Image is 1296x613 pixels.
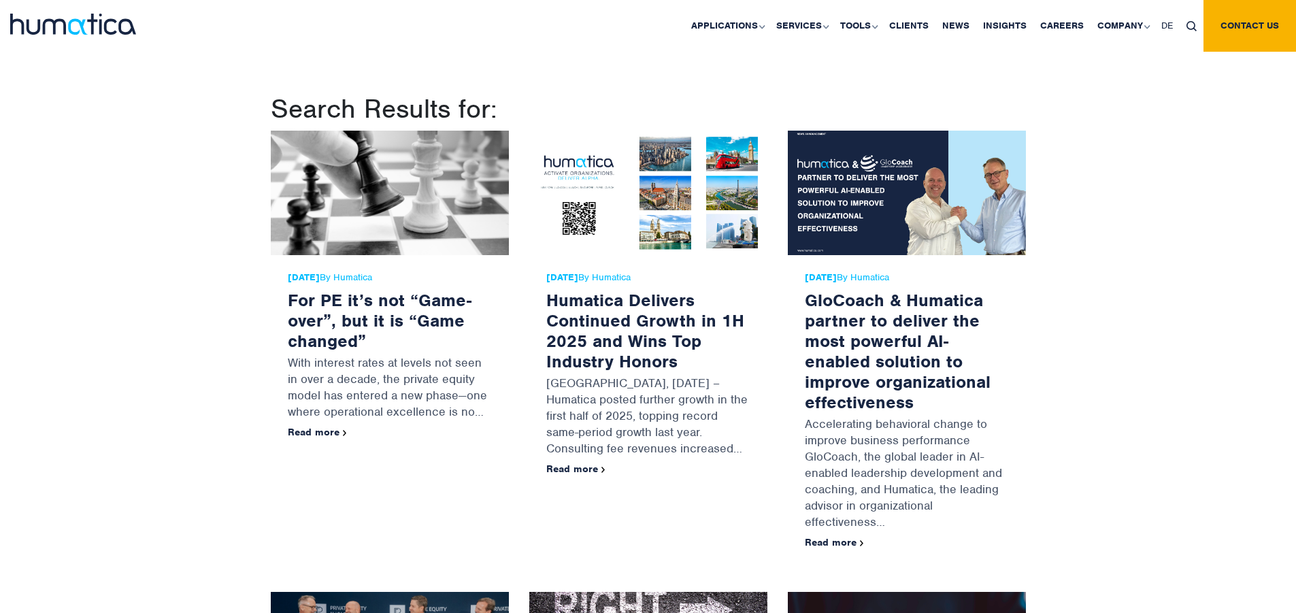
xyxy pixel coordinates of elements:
[546,463,605,475] a: Read more
[546,271,578,283] strong: [DATE]
[805,289,991,413] a: GloCoach & Humatica partner to deliver the most powerful AI-enabled solution to improve organizat...
[529,131,767,255] img: Humatica Delivers Continued Growth in 1H 2025 and Wins Top Industry Honors
[271,131,509,255] img: For PE it’s not “Game-over”, but it is “Game changed”
[860,540,864,546] img: arrowicon
[288,351,492,427] p: With interest rates at levels not seen in over a decade, the private equity model has entered a n...
[10,14,136,35] img: logo
[1161,20,1173,31] span: DE
[805,272,1009,283] span: By Humatica
[343,430,347,436] img: arrowicon
[805,412,1009,537] p: Accelerating behavioral change to improve business performance GloCoach, the global leader in AI-...
[1186,21,1197,31] img: search_icon
[288,271,320,283] strong: [DATE]
[805,271,837,283] strong: [DATE]
[805,536,864,548] a: Read more
[601,467,605,473] img: arrowicon
[546,289,744,372] a: Humatica Delivers Continued Growth in 1H 2025 and Wins Top Industry Honors
[288,272,492,283] span: By Humatica
[788,131,1026,255] img: GloCoach & Humatica partner to deliver the most powerful AI-enabled solution to improve organizat...
[546,371,750,463] p: [GEOGRAPHIC_DATA], [DATE] – Humatica posted further growth in the first half of 2025, topping rec...
[288,289,471,352] a: For PE it’s not “Game-over”, but it is “Game changed”
[271,93,1026,125] h1: Search Results for:
[546,272,750,283] span: By Humatica
[288,426,347,438] a: Read more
